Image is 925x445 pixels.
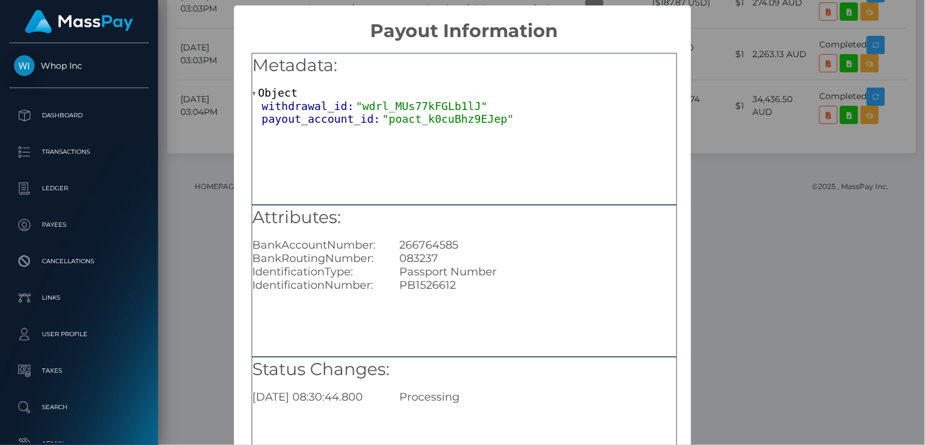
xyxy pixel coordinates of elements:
div: BankRoutingNumber: [243,252,391,265]
span: payout_account_id: [262,112,382,125]
p: Links [14,289,144,307]
img: Whop Inc [14,55,35,76]
span: "wdrl_MUs77kFGLb1lJ" [356,100,488,112]
div: 083237 [390,252,685,265]
div: IdentificationNumber: [243,278,391,292]
div: Processing [390,390,685,404]
div: BankAccountNumber: [243,238,391,252]
h5: Status Changes: [252,357,676,382]
div: [DATE] 08:30:44.800 [243,390,391,404]
p: User Profile [14,325,144,343]
p: Taxes [14,362,144,380]
span: withdrawal_id: [262,100,356,112]
h2: Payout Information [234,5,695,42]
span: Object [258,86,298,99]
div: 266764585 [390,238,685,252]
p: Payees [14,216,144,234]
p: Cancellations [14,252,144,271]
span: Whop Inc [9,60,149,71]
div: IdentificationType: [243,265,391,278]
p: Search [14,398,144,416]
div: PB1526612 [390,278,685,292]
h5: Metadata: [252,53,676,78]
span: "poact_k0cuBhz9EJep" [382,112,514,125]
img: MassPay Logo [25,10,133,33]
h5: Attributes: [252,205,676,230]
p: Transactions [14,143,144,161]
p: Dashboard [14,106,144,125]
p: Ledger [14,179,144,198]
div: Passport Number [390,265,685,278]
